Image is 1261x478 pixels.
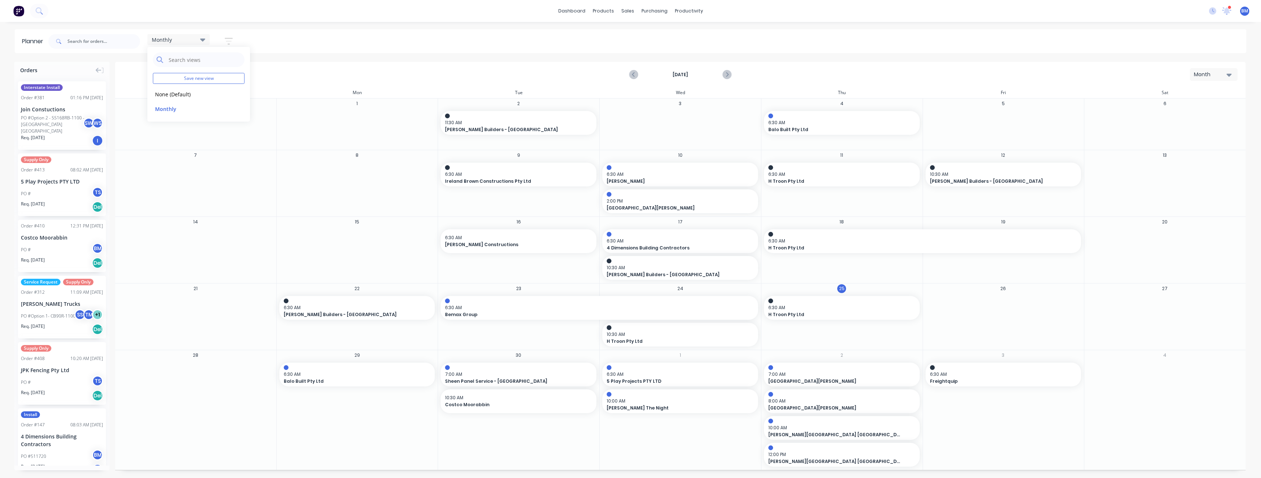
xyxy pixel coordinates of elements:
div: 10:30 AMH Troon Pty Ltd [602,323,758,347]
div: + 1 [92,309,103,320]
button: 2 [837,351,846,360]
div: productivity [671,5,707,16]
div: PO # [21,379,31,386]
div: TS [92,375,103,386]
button: 30 [514,351,523,360]
button: 4 [837,99,846,108]
span: Req. [DATE] [21,257,45,263]
strong: [DATE] [644,71,717,78]
div: BM [92,243,103,254]
span: [PERSON_NAME][GEOGRAPHIC_DATA] [GEOGRAPHIC_DATA][PERSON_NAME] [768,431,901,438]
div: PO #Option 2 - SS168RB-1100 - [GEOGRAPHIC_DATA] [GEOGRAPHIC_DATA] [21,115,85,134]
div: sales [618,5,638,16]
div: purchasing [638,5,671,16]
div: Fri [923,87,1084,98]
button: 6 [1161,99,1169,108]
span: 4 Dimensions Building Contractors [607,245,739,251]
div: SW [83,118,94,129]
button: 20 [1161,218,1169,226]
span: 6:30 AM [445,304,750,311]
div: JPK Fencing Pty Ltd [21,366,103,374]
button: 26 [999,284,1008,293]
span: 10:00 AM [607,398,750,404]
div: Mon [276,87,438,98]
button: 12 [999,151,1008,160]
div: 6:30 AM[PERSON_NAME] Builders - [GEOGRAPHIC_DATA] [279,296,435,320]
div: TM [83,309,94,320]
button: 22 [353,284,361,293]
button: 3 [676,99,685,108]
button: 15 [353,218,361,226]
div: 2:00 PM[GEOGRAPHIC_DATA][PERSON_NAME] [602,189,758,213]
button: 16 [514,218,523,226]
span: 6:30 AM [768,304,912,311]
div: Order # 147 [21,422,45,428]
div: Order # 413 [21,167,45,173]
span: Req. [DATE] [21,389,45,396]
span: [PERSON_NAME] Builders - [GEOGRAPHIC_DATA] [930,178,1062,185]
div: Join Constuctions [21,105,103,113]
div: 6:30 AM4 Dimensions Building Contractors [602,229,758,253]
div: SS [74,309,85,320]
span: 10:30 AM [607,331,750,338]
div: Del [92,257,103,268]
div: 6:30 AMBalo Built Pty Ltd [279,363,435,386]
span: [GEOGRAPHIC_DATA][PERSON_NAME] [768,378,901,385]
div: Month [1194,71,1228,78]
span: [PERSON_NAME] Builders - [GEOGRAPHIC_DATA] [284,311,416,318]
span: 6:30 AM [445,171,588,178]
span: Req. [DATE] [21,463,45,470]
div: 6:30 AM5 Play Projects PTY LTD [602,363,758,386]
div: 7:00 AMSheen Panel Service - [GEOGRAPHIC_DATA] [441,363,596,386]
button: 23 [514,284,523,293]
button: 1 [676,351,685,360]
div: 11:09 AM [DATE] [70,289,103,296]
div: 6:30 AM[PERSON_NAME] Constructions [441,229,596,253]
button: 7 [191,151,200,160]
button: 25 [837,284,846,293]
button: 11 [837,151,846,160]
span: [GEOGRAPHIC_DATA][PERSON_NAME] [607,205,739,211]
button: 21 [191,284,200,293]
div: 11:30 AM[PERSON_NAME] Builders - [GEOGRAPHIC_DATA] [441,111,596,135]
div: 10:30 AMCostco Moorabbin [441,389,596,413]
div: PO #Option 1- CB90R-1100 [21,313,76,319]
span: BM [1241,8,1248,14]
div: products [589,5,618,16]
span: 11:30 AM [445,119,588,126]
span: [GEOGRAPHIC_DATA][PERSON_NAME] [768,405,901,411]
div: PO # [21,247,31,253]
div: 12:00 PM[PERSON_NAME][GEOGRAPHIC_DATA] [GEOGRAPHIC_DATA][PERSON_NAME] [764,443,920,467]
div: TS [92,187,103,198]
button: 4 [1161,351,1169,360]
span: Ireland Brown Constructions Pty Ltd [445,178,577,185]
span: H Troon Pty Ltd [607,338,739,345]
span: [PERSON_NAME] Builders - [GEOGRAPHIC_DATA] [607,271,739,278]
div: Order # 408 [21,355,45,362]
span: Service Request [21,279,60,285]
div: WS [92,118,103,129]
button: 8 [353,151,361,160]
span: Monthly [152,36,172,44]
div: 08:02 AM [DATE] [70,167,103,173]
span: [PERSON_NAME] The Night [607,405,739,411]
span: 6:30 AM [607,171,750,178]
div: 6:30 AMH Troon Pty Ltd [764,163,920,186]
span: 6:30 AM [768,119,912,126]
button: None (Default) [153,90,231,98]
span: Orders [20,66,37,74]
div: 6:30 AM[PERSON_NAME] [602,163,758,186]
div: 6:30 AMFreightquip [926,363,1081,386]
input: Search views [168,52,241,67]
input: Search for orders... [67,34,140,49]
div: 5 Play Projects PTY LTD [21,178,103,185]
button: 2 [514,99,523,108]
span: Freightquip [930,378,1062,385]
span: 6:30 AM [284,304,427,311]
button: 24 [676,284,685,293]
span: 8:00 AM [768,398,912,404]
div: Costco Moorabbin [21,234,103,241]
span: Req. [DATE] [21,134,45,141]
a: dashboard [555,5,589,16]
div: Del [92,324,103,335]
